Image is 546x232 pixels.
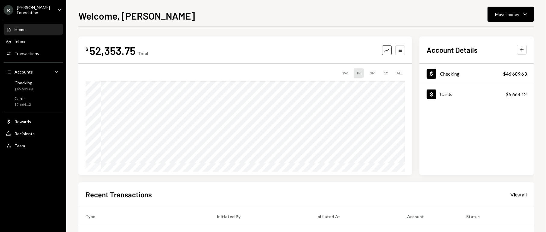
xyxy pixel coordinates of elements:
a: View all [510,191,527,198]
div: Inbox [14,39,25,44]
div: View all [510,192,527,198]
div: 3M [368,68,378,78]
div: Checking [440,71,460,77]
a: Inbox [4,36,63,47]
th: Status [459,207,534,226]
a: Team [4,140,63,151]
div: 1M [354,68,364,78]
div: 1W [340,68,350,78]
div: [PERSON_NAME] Foundation [17,5,52,15]
div: Home [14,27,26,32]
button: Move money [488,7,534,22]
th: Account [400,207,459,226]
a: Checking$46,689.63 [419,64,534,84]
div: Cards [14,96,31,101]
a: Accounts [4,66,63,77]
h2: Account Details [427,45,478,55]
div: ALL [394,68,405,78]
div: Transactions [14,51,39,56]
div: $46,689.63 [14,86,33,92]
div: 1Y [381,68,391,78]
div: Checking [14,80,33,85]
div: Recipients [14,131,35,136]
th: Type [78,207,210,226]
a: Transactions [4,48,63,59]
a: Home [4,24,63,35]
a: Recipients [4,128,63,139]
div: Accounts [14,69,33,74]
a: Cards$5,664.12 [419,84,534,104]
a: Checking$46,689.63 [4,78,63,93]
div: $5,664.12 [14,102,31,107]
div: $ [86,46,88,52]
h1: Welcome, [PERSON_NAME] [78,10,195,22]
th: Initiated At [309,207,400,226]
div: Rewards [14,119,31,124]
div: Move money [495,11,519,17]
a: Cards$5,664.12 [4,94,63,108]
a: Rewards [4,116,63,127]
h2: Recent Transactions [86,190,152,199]
div: $46,689.63 [503,70,527,77]
div: 52,353.75 [89,44,136,57]
div: Total [138,51,148,56]
div: Team [14,143,25,148]
div: Cards [440,91,452,97]
div: $5,664.12 [506,91,527,98]
div: R [4,5,13,15]
th: Initiated By [210,207,309,226]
